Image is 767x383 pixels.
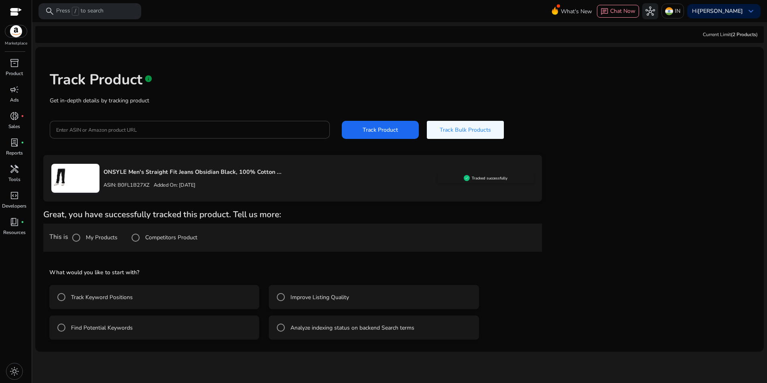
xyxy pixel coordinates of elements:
[84,233,118,242] label: My Products
[5,41,27,47] p: Marketplace
[10,367,19,376] span: light_mode
[69,293,133,302] label: Track Keyword Positions
[43,210,542,220] h4: Great, you have successfully tracked this product. Tell us more:
[440,126,491,134] span: Track Bulk Products
[144,233,197,242] label: Competitors Product
[665,7,673,15] img: in.svg
[10,58,19,68] span: inventory_2
[72,7,79,16] span: /
[10,96,19,104] p: Ads
[746,6,756,16] span: keyboard_arrow_down
[561,4,592,18] span: What's New
[6,70,23,77] p: Product
[21,220,24,224] span: fiber_manual_record
[49,269,536,277] h5: What would you like to start with?
[610,7,635,15] span: Chat Now
[675,4,680,18] p: IN
[342,121,419,139] button: Track Product
[50,96,749,105] p: Get in-depth details by tracking product
[21,114,24,118] span: fiber_manual_record
[10,217,19,227] span: book_4
[289,324,414,332] label: Analyze indexing status on backend Search terms
[692,8,743,14] p: Hi
[3,229,26,236] p: Resources
[103,181,150,189] p: ASIN: B0FL1B27XZ
[363,126,398,134] span: Track Product
[597,5,639,18] button: chatChat Now
[21,141,24,144] span: fiber_manual_record
[10,164,19,174] span: handyman
[703,31,758,38] div: Current Limit )
[51,168,69,186] img: 41pBXBkEfUL.jpg
[427,121,504,139] button: Track Bulk Products
[10,138,19,147] span: lab_profile
[150,181,195,189] p: Added On: [DATE]
[69,324,133,332] label: Find Potential Keywords
[6,149,23,157] p: Reports
[289,293,349,302] label: Improve Listing Quality
[698,7,743,15] b: [PERSON_NAME]
[642,3,658,19] button: hub
[601,8,609,16] span: chat
[56,7,103,16] p: Press to search
[43,224,542,252] div: This is
[10,111,19,121] span: donut_small
[144,75,152,83] span: info
[645,6,655,16] span: hub
[10,191,19,200] span: code_blocks
[464,175,470,181] img: sellerapp_active
[10,85,19,94] span: campaign
[5,25,27,37] img: amazon.svg
[8,123,20,130] p: Sales
[2,202,26,210] p: Developers
[45,6,55,16] span: search
[8,176,20,183] p: Tools
[731,31,756,38] span: (2 Products
[103,168,437,177] p: ONSYLE Men's Straight Fit Jeans Obsidian Black, 100% Cotton ...
[50,71,142,88] h1: Track Product
[472,176,507,181] h5: Tracked successfully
